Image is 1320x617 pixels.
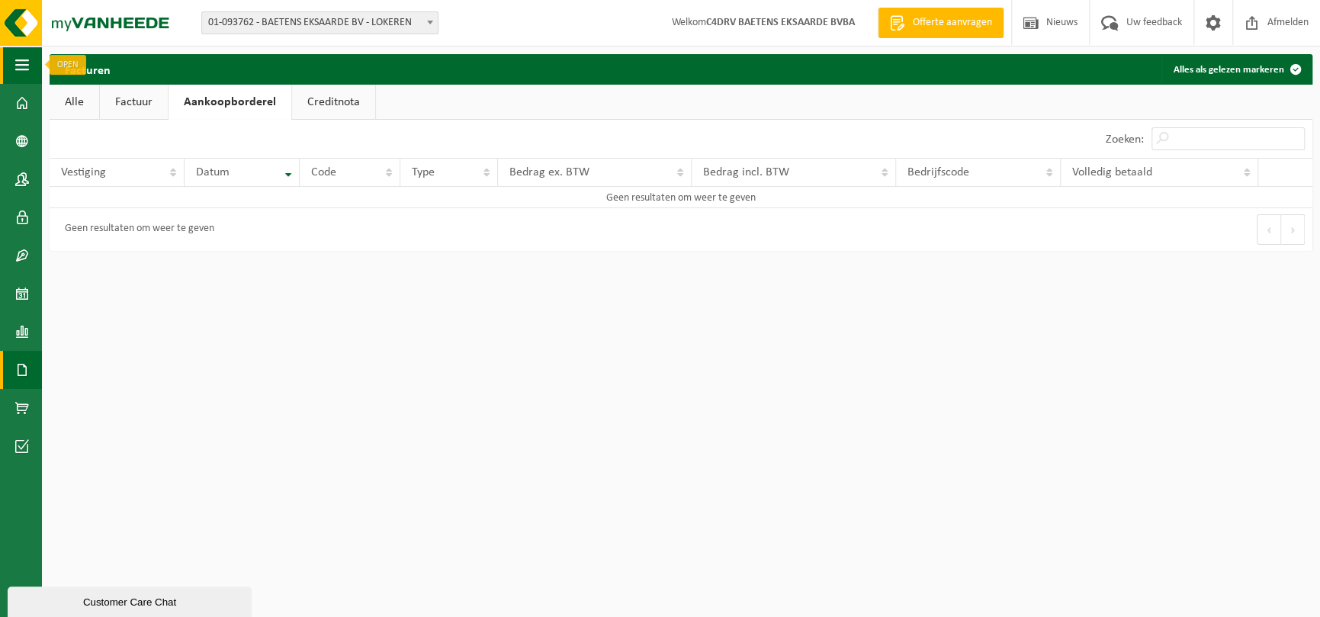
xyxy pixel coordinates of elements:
[1072,166,1152,178] span: Volledig betaald
[50,54,126,84] h2: Facturen
[412,166,435,178] span: Type
[1161,54,1311,85] button: Alles als gelezen markeren
[169,85,291,120] a: Aankoopborderel
[61,166,106,178] span: Vestiging
[311,166,336,178] span: Code
[706,17,855,28] strong: C4DRV BAETENS EKSAARDE BVBA
[1257,214,1281,245] button: Previous
[50,85,99,120] a: Alle
[1281,214,1305,245] button: Next
[57,216,214,243] div: Geen resultaten om weer te geven
[196,166,230,178] span: Datum
[878,8,1004,38] a: Offerte aanvragen
[50,187,1312,208] td: Geen resultaten om weer te geven
[907,166,969,178] span: Bedrijfscode
[703,166,789,178] span: Bedrag incl. BTW
[8,583,255,617] iframe: chat widget
[292,85,375,120] a: Creditnota
[1106,133,1144,146] label: Zoeken:
[100,85,168,120] a: Factuur
[909,15,996,31] span: Offerte aanvragen
[509,166,589,178] span: Bedrag ex. BTW
[201,11,438,34] span: 01-093762 - BAETENS EKSAARDE BV - LOKEREN
[202,12,438,34] span: 01-093762 - BAETENS EKSAARDE BV - LOKEREN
